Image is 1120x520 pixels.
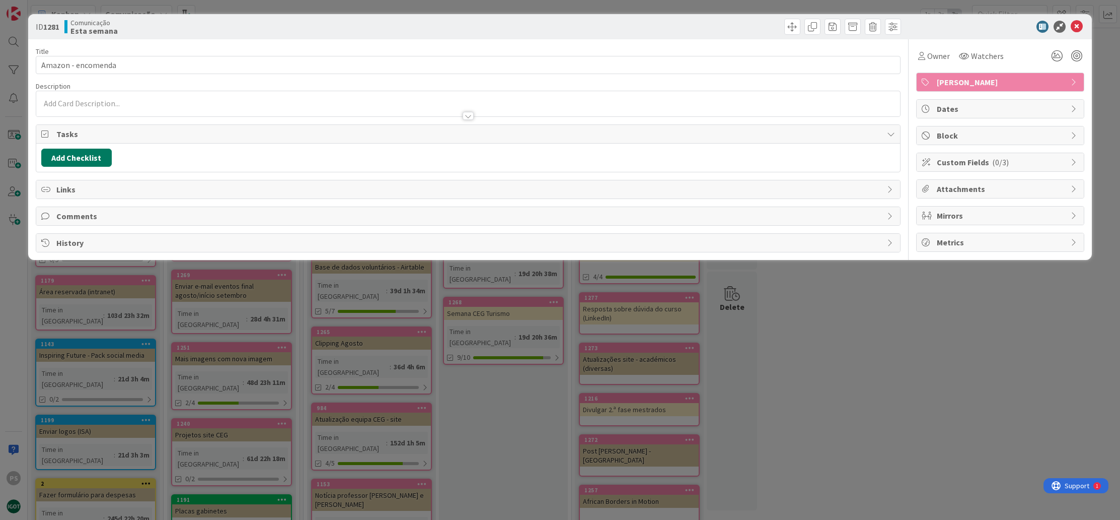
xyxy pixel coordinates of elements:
[41,149,112,167] button: Add Checklist
[937,183,1066,195] span: Attachments
[937,156,1066,168] span: Custom Fields
[36,47,49,56] label: Title
[971,50,1004,62] span: Watchers
[56,183,882,196] span: Links
[927,50,950,62] span: Owner
[937,210,1066,222] span: Mirrors
[52,4,55,12] div: 1
[43,22,59,32] b: 1281
[937,76,1066,88] span: [PERSON_NAME]
[937,129,1066,142] span: Block
[56,128,882,140] span: Tasks
[56,210,882,222] span: Comments
[937,236,1066,248] span: Metrics
[992,157,1009,167] span: ( 0/3 )
[36,82,70,91] span: Description
[70,27,118,35] b: Esta semana
[36,56,901,74] input: type card name here...
[937,103,1066,115] span: Dates
[36,21,59,33] span: ID
[56,237,882,249] span: History
[21,2,46,14] span: Support
[70,19,118,27] span: Comunicação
